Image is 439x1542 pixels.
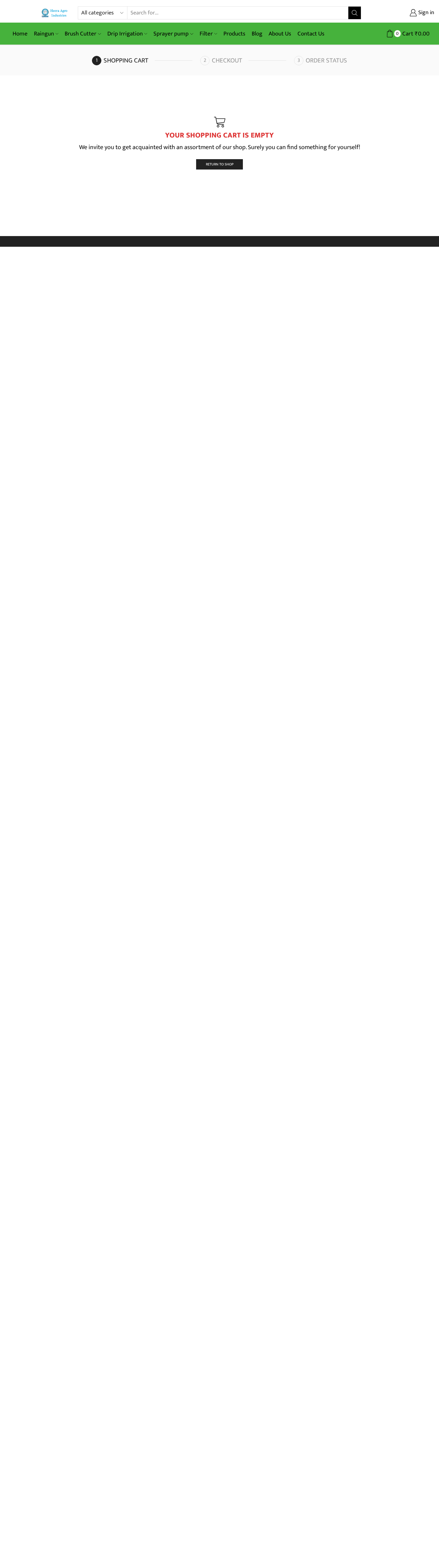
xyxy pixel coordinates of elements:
[206,161,233,167] span: Return To Shop
[31,26,62,41] a: Raingun
[9,26,31,41] a: Home
[367,28,430,40] a: 0 Cart ₹0.00
[62,26,104,41] a: Brush Cutter
[249,26,265,41] a: Blog
[265,26,294,41] a: About Us
[41,142,399,152] p: We invite you to get acquainted with an assortment of our shop. Surely you can find something for...
[104,26,150,41] a: Drip Irrigation
[415,29,418,39] span: ₹
[348,7,361,19] button: Search button
[127,7,348,19] input: Search for...
[200,56,292,65] a: Checkout
[196,26,220,41] a: Filter
[41,131,399,140] h1: YOUR SHOPPING CART IS EMPTY
[220,26,249,41] a: Products
[150,26,196,41] a: Sprayer pump
[196,159,243,170] a: Return To Shop
[401,30,413,38] span: Cart
[394,30,401,37] span: 0
[417,9,434,17] span: Sign in
[371,7,434,19] a: Sign in
[415,29,430,39] bdi: 0.00
[294,26,328,41] a: Contact Us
